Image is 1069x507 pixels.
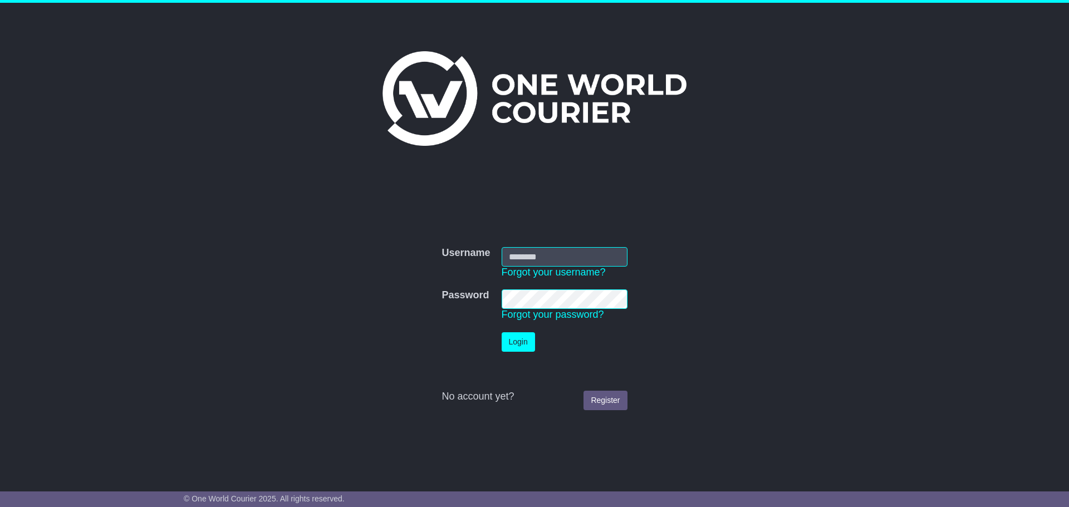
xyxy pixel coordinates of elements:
span: © One World Courier 2025. All rights reserved. [184,494,345,503]
label: Username [442,247,490,259]
a: Forgot your password? [502,309,604,320]
a: Forgot your username? [502,267,606,278]
img: One World [383,51,686,146]
label: Password [442,289,489,302]
button: Login [502,332,535,352]
a: Register [583,391,627,410]
div: No account yet? [442,391,627,403]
